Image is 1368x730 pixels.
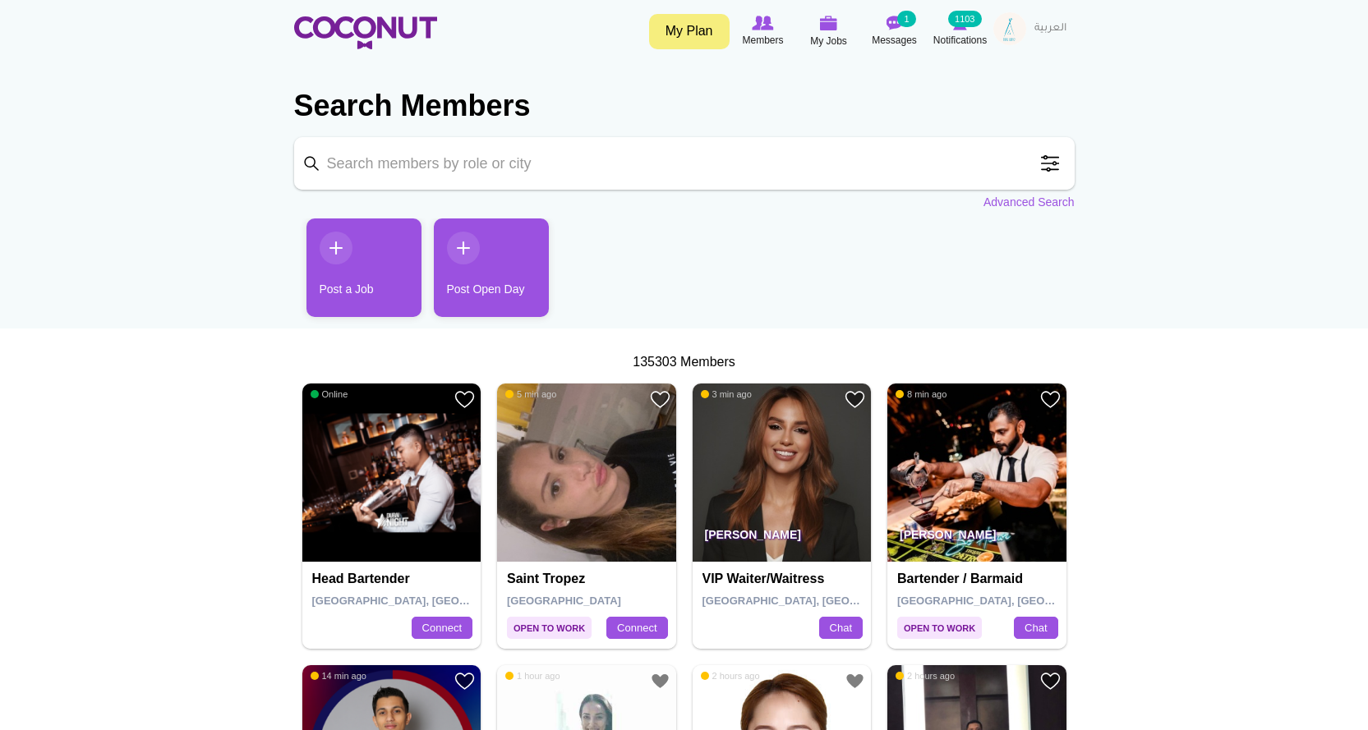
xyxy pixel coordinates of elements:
[412,617,472,640] a: Connect
[810,33,847,49] span: My Jobs
[820,16,838,30] img: My Jobs
[606,617,667,640] a: Connect
[505,388,556,400] span: 5 min ago
[454,389,475,410] a: Add to Favourites
[701,388,752,400] span: 3 min ago
[294,218,409,329] li: 1 / 2
[507,595,621,607] span: [GEOGRAPHIC_DATA]
[1026,12,1075,45] a: العربية
[845,671,865,691] a: Add to Favourites
[294,16,437,49] img: Home
[701,670,760,682] span: 2 hours ago
[896,388,947,400] span: 8 min ago
[897,572,1061,586] h4: Bartender / Barmaid
[862,12,928,50] a: Messages Messages 1
[928,12,993,50] a: Notifications Notifications 1103
[887,516,1066,562] p: [PERSON_NAME]
[872,32,917,48] span: Messages
[421,218,537,329] li: 2 / 2
[845,389,865,410] a: Add to Favourites
[294,86,1075,126] h2: Search Members
[294,353,1075,372] div: 135303 Members
[505,670,560,682] span: 1 hour ago
[887,16,903,30] img: Messages
[312,595,546,607] span: [GEOGRAPHIC_DATA], [GEOGRAPHIC_DATA]
[933,32,987,48] span: Notifications
[649,14,730,49] a: My Plan
[693,516,872,562] p: [PERSON_NAME]
[1040,389,1061,410] a: Add to Favourites
[897,595,1131,607] span: [GEOGRAPHIC_DATA], [GEOGRAPHIC_DATA]
[454,671,475,691] a: Add to Favourites
[897,617,982,639] span: Open to Work
[306,218,421,317] a: Post a Job
[742,32,783,48] span: Members
[434,218,549,317] a: Post Open Day
[507,617,592,639] span: Open to Work
[1040,671,1061,691] a: Add to Favourites
[507,572,670,586] h4: Saint tropez
[702,572,866,586] h4: VIP Waiter/Waitress
[294,137,1075,190] input: Search members by role or city
[730,12,796,50] a: Browse Members Members
[312,572,476,586] h4: Head Bartender
[702,595,937,607] span: [GEOGRAPHIC_DATA], [GEOGRAPHIC_DATA]
[948,11,981,27] small: 1103
[983,194,1075,210] a: Advanced Search
[311,388,348,400] span: Online
[897,11,915,27] small: 1
[311,670,366,682] span: 14 min ago
[896,670,955,682] span: 2 hours ago
[752,16,773,30] img: Browse Members
[1014,617,1057,640] a: Chat
[650,671,670,691] a: Add to Favourites
[650,389,670,410] a: Add to Favourites
[819,617,863,640] a: Chat
[796,12,862,51] a: My Jobs My Jobs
